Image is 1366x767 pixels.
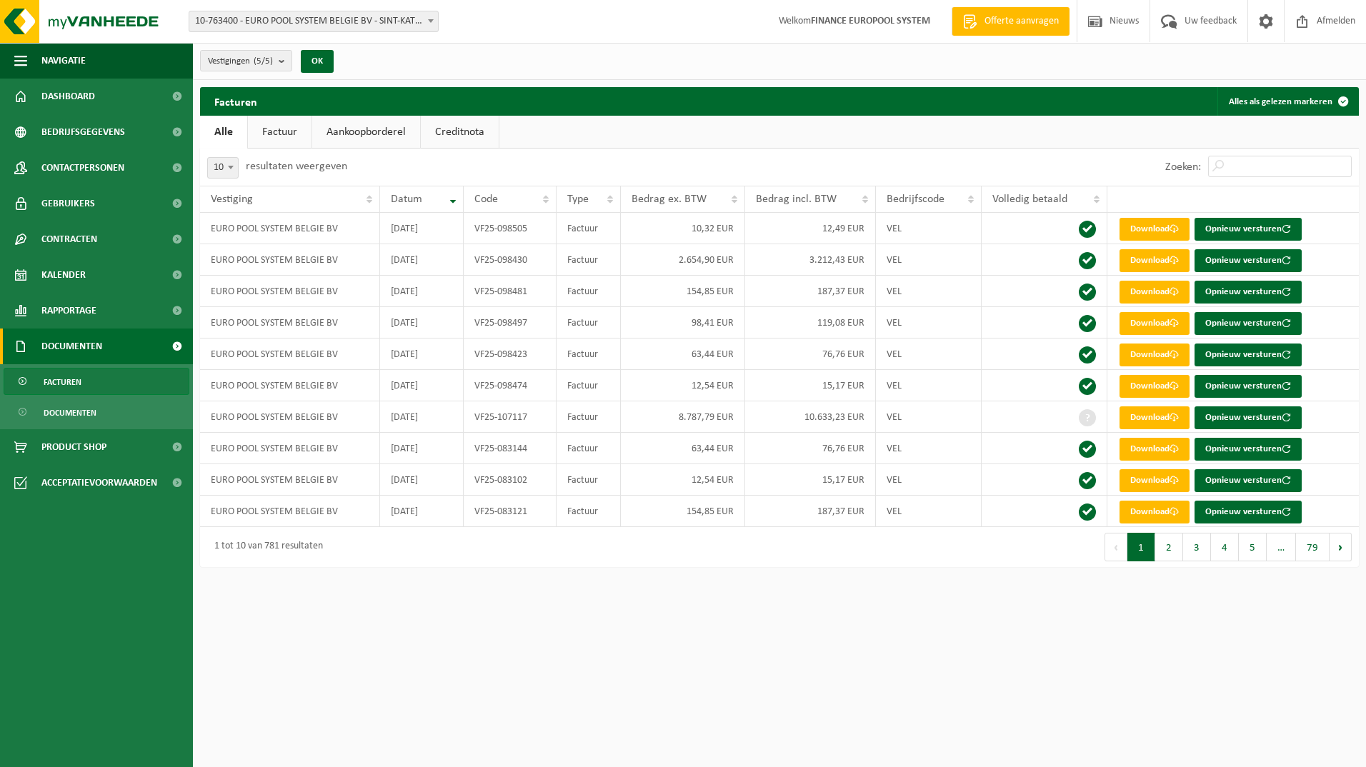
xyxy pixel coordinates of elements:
[621,339,745,370] td: 63,44 EUR
[1296,533,1330,561] button: 79
[1165,161,1201,173] label: Zoeken:
[464,276,556,307] td: VF25-098481
[876,370,982,401] td: VEL
[745,339,876,370] td: 76,76 EUR
[1195,469,1302,492] button: Opnieuw versturen
[811,16,930,26] strong: FINANCE EUROPOOL SYSTEM
[992,194,1067,205] span: Volledig betaald
[41,221,97,257] span: Contracten
[557,370,621,401] td: Factuur
[557,244,621,276] td: Factuur
[745,370,876,401] td: 15,17 EUR
[876,276,982,307] td: VEL
[621,244,745,276] td: 2.654,90 EUR
[189,11,439,32] span: 10-763400 - EURO POOL SYSTEM BELGIE BV - SINT-KATELIJNE-WAVER
[44,369,81,396] span: Facturen
[41,114,125,150] span: Bedrijfsgegevens
[301,50,334,73] button: OK
[464,496,556,527] td: VF25-083121
[876,339,982,370] td: VEL
[1120,375,1190,398] a: Download
[1120,344,1190,366] a: Download
[557,276,621,307] td: Factuur
[876,213,982,244] td: VEL
[557,307,621,339] td: Factuur
[41,150,124,186] span: Contactpersonen
[876,401,982,433] td: VEL
[1195,375,1302,398] button: Opnieuw versturen
[876,244,982,276] td: VEL
[200,307,380,339] td: EURO POOL SYSTEM BELGIE BV
[1120,249,1190,272] a: Download
[1155,533,1183,561] button: 2
[621,464,745,496] td: 12,54 EUR
[4,398,189,426] a: Documenten
[464,213,556,244] td: VF25-098505
[981,14,1062,29] span: Offerte aanvragen
[621,276,745,307] td: 154,85 EUR
[1330,533,1352,561] button: Next
[380,433,464,464] td: [DATE]
[464,339,556,370] td: VF25-098423
[1183,533,1211,561] button: 3
[745,496,876,527] td: 187,37 EUR
[621,307,745,339] td: 98,41 EUR
[380,401,464,433] td: [DATE]
[380,496,464,527] td: [DATE]
[200,433,380,464] td: EURO POOL SYSTEM BELGIE BV
[1195,438,1302,461] button: Opnieuw versturen
[621,213,745,244] td: 10,32 EUR
[887,194,944,205] span: Bedrijfscode
[41,43,86,79] span: Navigatie
[200,496,380,527] td: EURO POOL SYSTEM BELGIE BV
[200,401,380,433] td: EURO POOL SYSTEM BELGIE BV
[464,370,556,401] td: VF25-098474
[1195,406,1302,429] button: Opnieuw versturen
[1195,312,1302,335] button: Opnieuw versturen
[464,244,556,276] td: VF25-098430
[248,116,311,149] a: Factuur
[1195,249,1302,272] button: Opnieuw versturen
[380,339,464,370] td: [DATE]
[876,464,982,496] td: VEL
[464,464,556,496] td: VF25-083102
[756,194,837,205] span: Bedrag incl. BTW
[745,464,876,496] td: 15,17 EUR
[246,161,347,172] label: resultaten weergeven
[745,244,876,276] td: 3.212,43 EUR
[1217,87,1357,116] button: Alles als gelezen markeren
[557,339,621,370] td: Factuur
[632,194,707,205] span: Bedrag ex. BTW
[44,399,96,426] span: Documenten
[745,307,876,339] td: 119,08 EUR
[1211,533,1239,561] button: 4
[621,370,745,401] td: 12,54 EUR
[1120,501,1190,523] a: Download
[200,339,380,370] td: EURO POOL SYSTEM BELGIE BV
[1120,281,1190,304] a: Download
[207,534,323,560] div: 1 tot 10 van 781 resultaten
[1120,312,1190,335] a: Download
[464,433,556,464] td: VF25-083144
[1195,281,1302,304] button: Opnieuw versturen
[621,433,745,464] td: 63,44 EUR
[876,496,982,527] td: VEL
[211,194,253,205] span: Vestiging
[4,368,189,395] a: Facturen
[41,465,157,501] span: Acceptatievoorwaarden
[1195,501,1302,523] button: Opnieuw versturen
[1120,438,1190,461] a: Download
[1120,406,1190,429] a: Download
[200,276,380,307] td: EURO POOL SYSTEM BELGIE BV
[380,464,464,496] td: [DATE]
[200,50,292,71] button: Vestigingen(5/5)
[1120,218,1190,241] a: Download
[464,307,556,339] td: VF25-098497
[557,433,621,464] td: Factuur
[41,329,102,364] span: Documenten
[380,276,464,307] td: [DATE]
[557,496,621,527] td: Factuur
[312,116,420,149] a: Aankoopborderel
[745,213,876,244] td: 12,49 EUR
[745,401,876,433] td: 10.633,23 EUR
